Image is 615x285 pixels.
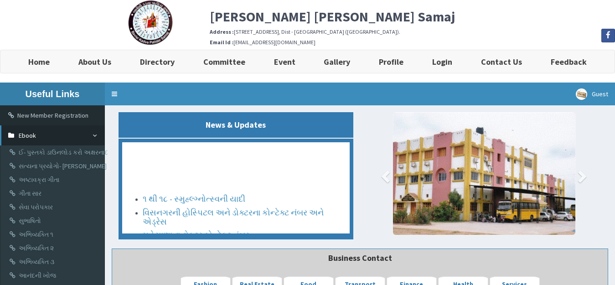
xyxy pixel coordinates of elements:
a: ગીતા સાર [3,187,104,200]
a: મહેસાણાના ડોક્ટર કોન્ટેક્ટ નંબર [143,228,249,238]
a: સત્યના પ્રયોગો- [PERSON_NAME] [3,159,104,173]
a: Event [259,50,310,73]
h6: [STREET_ADDRESS], Dist - [GEOGRAPHIC_DATA] ([GEOGRAPHIC_DATA]). [210,29,615,35]
b: Contact Us [481,57,522,67]
b: Event [274,57,295,67]
b: News & Updates [206,119,266,130]
a: અભિવ્યક્તિ ૧ [3,228,104,241]
span: Guest [592,90,608,98]
img: image [393,112,575,235]
a: Login [418,50,467,73]
b: Useful Links [26,89,80,99]
a: Directory [126,50,189,73]
a: Feedback [536,50,601,73]
b: Address : [210,28,234,35]
b: [PERSON_NAME] [PERSON_NAME] Samaj [210,8,455,25]
a: Profile [365,50,418,73]
b: Business Contact [328,253,392,263]
b: Profile [379,57,403,67]
a: અષ્ટાવક્રા ગીતા [3,173,104,187]
b: Directory [140,57,175,67]
a: Home [14,50,64,73]
a: Contact Us [466,50,536,73]
a: સુભાષિતો [3,214,104,228]
b: Login [432,57,452,67]
b: Home [28,57,50,67]
b: Email Id : [210,39,233,46]
b: About Us [78,57,111,67]
a: About Us [64,50,126,73]
a: ૧ થી ૧૮ - સ્મુહ્લ્ગ્નોત્સ્વની યાદી [143,192,245,202]
a: આનંદની ખોજ [3,269,104,282]
a: વિસનગરની હોસ્પિટલ અને ડોક્ટરના કોન્ટેક્ટ નંબર અને એડ્રેસ [143,206,324,225]
a: અભિવ્યક્તિ ૨ [3,241,104,255]
span: Ebook [19,131,36,140]
a: અભિવ્યક્તિ ૩ [3,255,104,269]
a: Guest [569,83,615,105]
a: સેવા પરોપકાર [3,200,104,214]
img: User Image [576,88,587,100]
b: Gallery [324,57,350,67]
b: Committee [203,57,245,67]
b: Feedback [551,57,587,67]
a: Committee [189,50,259,73]
a: Gallery [310,50,365,73]
a: ઈ- પુસ્તકો ડાઉનલોડ કરો અક્ષરનાદ [3,145,104,159]
h6: [EMAIL_ADDRESS][DOMAIN_NAME] [210,39,615,45]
